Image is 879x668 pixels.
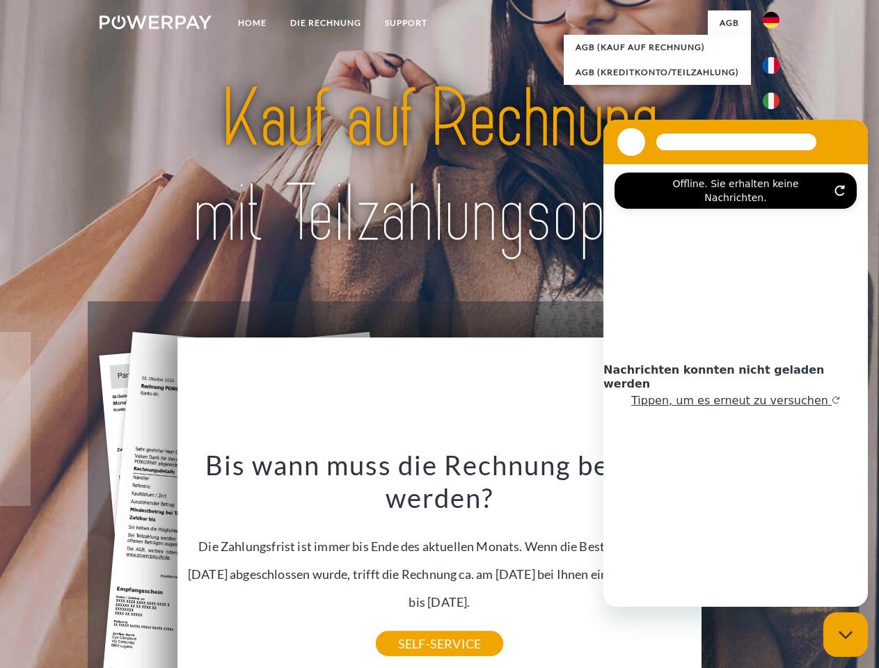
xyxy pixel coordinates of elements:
[564,35,751,60] a: AGB (Kauf auf Rechnung)
[823,612,868,657] iframe: Schaltfläche zum Öffnen des Messaging-Fensters
[763,12,779,29] img: de
[278,10,373,35] a: DIE RECHNUNG
[226,10,278,35] a: Home
[186,448,694,644] div: Die Zahlungsfrist ist immer bis Ende des aktuellen Monats. Wenn die Bestellung z.B. am [DATE] abg...
[373,10,439,35] a: SUPPORT
[100,15,212,29] img: logo-powerpay-white.svg
[376,631,503,656] a: SELF-SERVICE
[708,10,751,35] a: agb
[133,67,746,267] img: title-powerpay_de.svg
[603,120,868,607] iframe: Messaging-Fenster
[763,93,779,109] img: it
[564,60,751,85] a: AGB (Kreditkonto/Teilzahlung)
[186,448,694,515] h3: Bis wann muss die Rechnung bezahlt werden?
[763,57,779,74] img: fr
